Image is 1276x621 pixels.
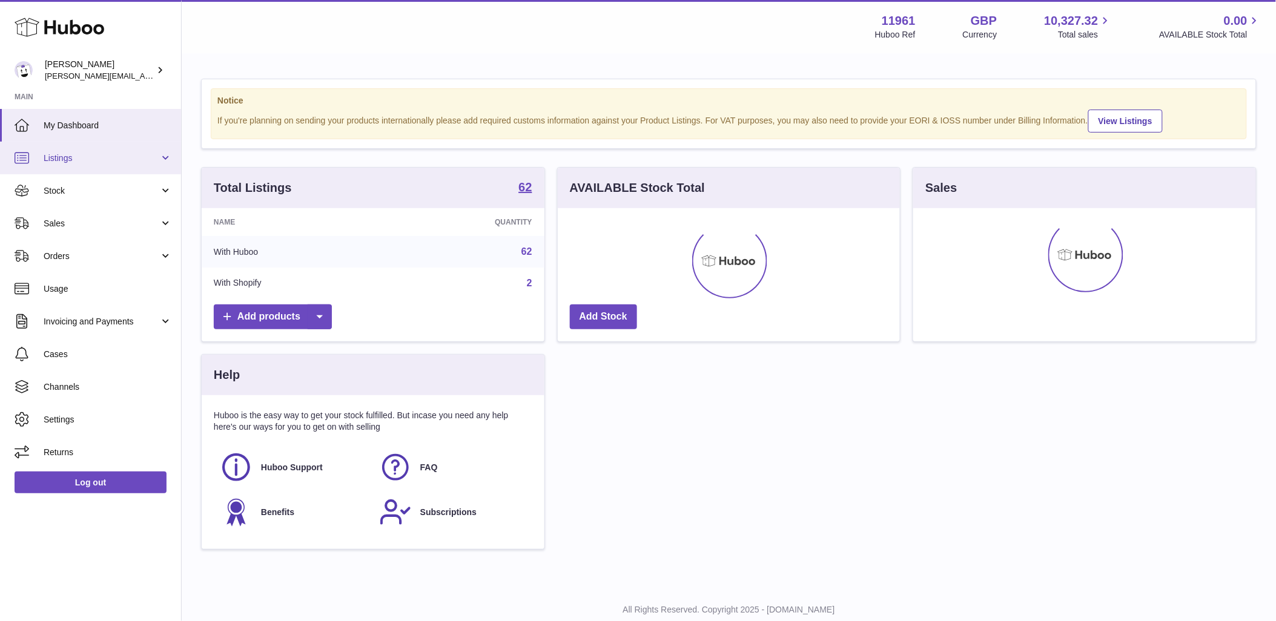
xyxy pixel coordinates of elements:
a: 2 [527,278,532,288]
th: Quantity [386,208,544,236]
span: Sales [44,218,159,229]
div: [PERSON_NAME] [45,59,154,82]
div: Huboo Ref [875,29,916,41]
span: Total sales [1058,29,1112,41]
span: 10,327.32 [1044,13,1098,29]
a: Add products [214,304,332,329]
td: With Shopify [202,268,386,299]
div: Currency [963,29,997,41]
h3: AVAILABLE Stock Total [570,180,705,196]
a: Log out [15,471,167,493]
strong: 62 [518,181,532,193]
h3: Help [214,367,240,383]
strong: GBP [971,13,997,29]
span: Orders [44,251,159,262]
div: If you're planning on sending your products internationally please add required customs informati... [217,108,1240,133]
span: Listings [44,153,159,164]
strong: 11961 [882,13,916,29]
span: Settings [44,414,172,425]
strong: Notice [217,95,1240,107]
span: Channels [44,381,172,393]
p: Huboo is the easy way to get your stock fulfilled. But incase you need any help here's our ways f... [214,410,532,433]
a: Benefits [220,496,367,528]
span: Cases [44,349,172,360]
span: AVAILABLE Stock Total [1159,29,1261,41]
span: Huboo Support [261,462,323,473]
span: Subscriptions [420,507,477,518]
span: [PERSON_NAME][EMAIL_ADDRESS][DOMAIN_NAME] [45,71,243,80]
a: FAQ [379,451,526,484]
span: My Dashboard [44,120,172,131]
img: raghav@transformative.in [15,61,33,79]
a: 62 [518,181,532,195]
span: Stock [44,185,159,197]
a: Huboo Support [220,451,367,484]
span: 0.00 [1224,13,1248,29]
span: FAQ [420,462,438,473]
p: All Rights Reserved. Copyright 2025 - [DOMAIN_NAME] [191,604,1266,616]
a: Subscriptions [379,496,526,528]
a: 0.00 AVAILABLE Stock Total [1159,13,1261,41]
h3: Sales [925,180,957,196]
span: Invoicing and Payments [44,316,159,327]
h3: Total Listings [214,180,292,196]
th: Name [202,208,386,236]
a: Add Stock [570,304,637,329]
a: 62 [521,246,532,257]
span: Returns [44,447,172,458]
a: View Listings [1088,110,1163,133]
a: 10,327.32 Total sales [1044,13,1112,41]
span: Benefits [261,507,294,518]
span: Usage [44,283,172,295]
td: With Huboo [202,236,386,268]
